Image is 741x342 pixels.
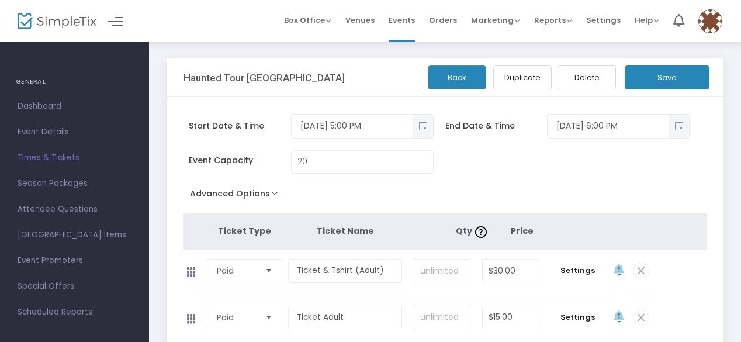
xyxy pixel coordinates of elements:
[18,150,131,165] span: Times & Tickets
[483,306,539,329] input: Price
[414,306,470,329] input: unlimited
[586,5,621,35] span: Settings
[445,120,547,132] span: End Date & Time
[625,65,709,89] button: Save
[429,5,457,35] span: Orders
[414,260,470,282] input: unlimited
[284,15,331,26] span: Box Office
[317,225,374,237] span: Ticket Name
[292,116,413,136] input: Select date & time
[534,15,572,26] span: Reports
[428,65,486,89] button: Back
[413,115,433,138] button: Toggle popup
[217,312,255,323] span: Paid
[189,154,290,167] span: Event Capacity
[18,99,131,114] span: Dashboard
[345,5,375,35] span: Venues
[18,279,131,294] span: Special Offers
[288,259,403,283] input: Enter a ticket type name. e.g. General Admission
[475,226,487,238] img: question-mark
[551,265,604,277] span: Settings
[635,15,659,26] span: Help
[261,306,277,329] button: Select
[18,202,131,217] span: Attendee Questions
[511,225,534,237] span: Price
[288,306,403,330] input: Enter a ticket type name. e.g. General Admission
[18,227,131,243] span: [GEOGRAPHIC_DATA] Items
[389,5,415,35] span: Events
[493,65,552,89] button: Duplicate
[18,253,131,268] span: Event Promoters
[183,185,289,206] button: Advanced Options
[217,265,255,277] span: Paid
[18,176,131,191] span: Season Packages
[16,70,133,94] h4: GENERAL
[669,115,689,138] button: Toggle popup
[218,225,271,237] span: Ticket Type
[189,120,290,132] span: Start Date & Time
[261,260,277,282] button: Select
[183,72,345,84] h3: Haunted Tour [GEOGRAPHIC_DATA]
[551,312,604,323] span: Settings
[483,260,539,282] input: Price
[558,65,616,89] button: Delete
[18,125,131,140] span: Event Details
[471,15,520,26] span: Marketing
[548,116,669,136] input: Select date & time
[18,305,131,320] span: Scheduled Reports
[456,225,490,237] span: Qty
